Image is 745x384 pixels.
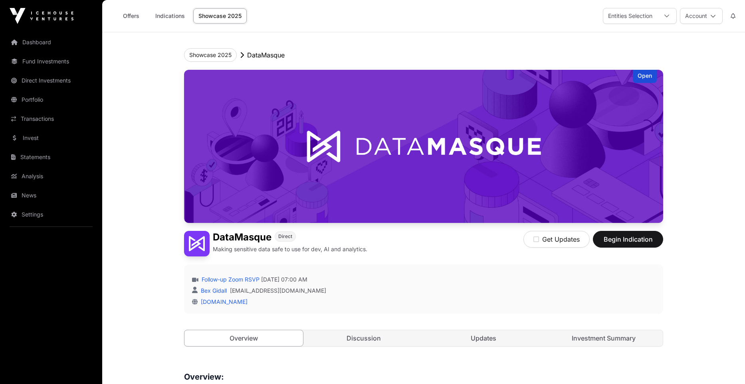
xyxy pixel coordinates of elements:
[198,298,248,305] a: [DOMAIN_NAME]
[115,8,147,24] a: Offers
[278,233,292,240] span: Direct
[603,8,657,24] div: Entities Selection
[6,72,96,89] a: Direct Investments
[150,8,190,24] a: Indications
[6,148,96,166] a: Statements
[184,330,663,346] nav: Tabs
[593,239,663,247] a: Begin Indication
[6,167,96,185] a: Analysis
[184,48,237,62] button: Showcase 2025
[6,187,96,204] a: News
[6,91,96,108] a: Portfolio
[200,276,260,284] a: Follow-up Zoom RSVP
[523,231,590,248] button: Get Updates
[603,234,653,244] span: Begin Indication
[6,129,96,147] a: Invest
[193,8,247,24] a: Showcase 2025
[230,287,326,295] a: [EMAIL_ADDRESS][DOMAIN_NAME]
[593,231,663,248] button: Begin Indication
[184,370,663,383] h3: Overview:
[424,330,543,346] a: Updates
[184,231,210,256] img: DataMasque
[184,70,663,223] img: DataMasque
[10,8,73,24] img: Icehouse Ventures Logo
[6,110,96,128] a: Transactions
[199,287,227,294] a: Bex Gidall
[213,245,367,253] p: Making sensitive data safe to use for dev, AI and analytics.
[680,8,723,24] button: Account
[6,53,96,70] a: Fund Investments
[305,330,423,346] a: Discussion
[633,70,657,83] div: Open
[184,330,303,347] a: Overview
[6,206,96,223] a: Settings
[213,231,271,244] h1: DataMasque
[247,50,285,60] p: DataMasque
[261,276,307,284] span: [DATE] 07:00 AM
[6,33,96,51] a: Dashboard
[545,330,663,346] a: Investment Summary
